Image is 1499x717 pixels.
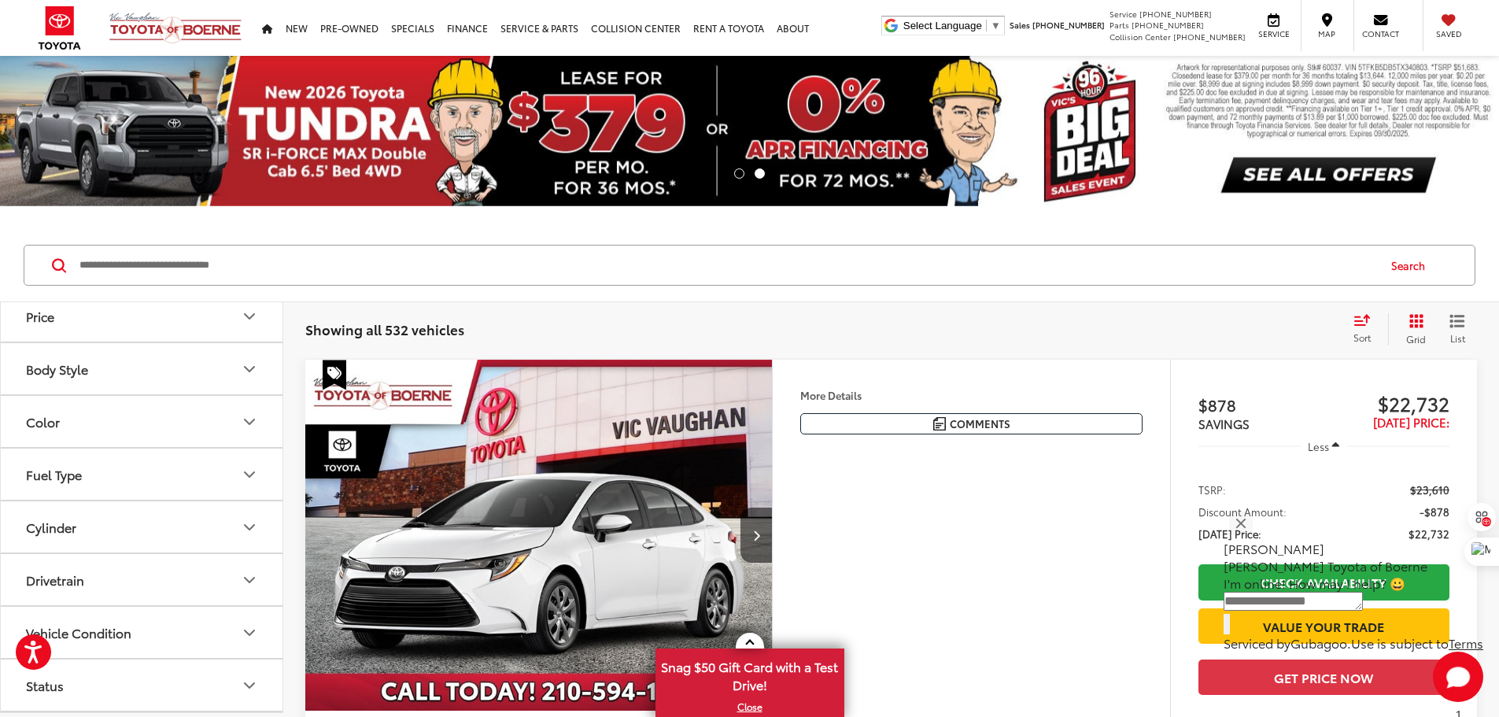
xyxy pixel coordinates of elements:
[323,360,346,390] span: Special
[1410,482,1449,497] span: $23,610
[1,660,284,711] button: StatusStatus
[305,360,773,711] div: 2025 Toyota Corolla LE 0
[240,412,259,431] div: Color
[26,678,64,693] div: Status
[1,290,284,342] button: PricePrice
[903,20,1001,31] a: Select Language​
[1309,28,1344,39] span: Map
[1373,413,1449,431] span: [DATE] Price:
[1420,504,1449,519] span: -$878
[1409,526,1449,541] span: $22,732
[1198,482,1226,497] span: TSRP:
[740,508,772,563] button: Next image
[933,417,946,431] img: Comments
[240,307,259,326] div: Price
[991,20,1001,31] span: ▼
[1010,19,1030,31] span: Sales
[1308,439,1329,453] span: Less
[1388,313,1438,345] button: Grid View
[1109,19,1129,31] span: Parts
[1198,393,1324,416] span: $878
[1346,313,1388,345] button: Select sort value
[26,625,131,640] div: Vehicle Condition
[1,501,284,553] button: CylinderCylinder
[800,413,1143,434] button: Comments
[1,396,284,447] button: ColorColor
[1173,31,1246,43] span: [PHONE_NUMBER]
[1132,19,1204,31] span: [PHONE_NUMBER]
[1198,608,1449,644] a: Value Your Trade
[986,20,987,31] span: ​
[1438,313,1477,345] button: List View
[657,650,843,698] span: Snag $50 Gift Card with a Test Drive!
[1256,28,1291,39] span: Service
[26,519,76,534] div: Cylinder
[26,572,84,587] div: Drivetrain
[1324,391,1449,415] span: $22,732
[26,361,88,376] div: Body Style
[305,360,773,711] img: 2025 Toyota Corolla LE
[109,12,242,44] img: Vic Vaughan Toyota of Boerne
[240,623,259,642] div: Vehicle Condition
[1032,19,1105,31] span: [PHONE_NUMBER]
[1301,432,1348,460] button: Less
[1433,652,1483,702] svg: Start Chat
[1362,28,1399,39] span: Contact
[1198,660,1449,695] button: Get Price Now
[240,571,259,589] div: Drivetrain
[1109,31,1171,43] span: Collision Center
[903,20,982,31] span: Select Language
[240,360,259,379] div: Body Style
[240,676,259,695] div: Status
[1109,8,1137,20] span: Service
[26,414,60,429] div: Color
[1,554,284,605] button: DrivetrainDrivetrain
[1198,526,1261,541] span: [DATE] Price:
[1431,28,1466,39] span: Saved
[1,343,284,394] button: Body StyleBody Style
[1198,504,1287,519] span: Discount Amount:
[26,309,54,323] div: Price
[1449,331,1465,345] span: List
[1433,652,1483,702] button: Toggle Chat Window
[1353,331,1371,344] span: Sort
[1,607,284,658] button: Vehicle ConditionVehicle Condition
[240,465,259,484] div: Fuel Type
[1198,564,1449,600] a: Check Availability
[78,246,1376,284] input: Search by Make, Model, or Keyword
[26,467,82,482] div: Fuel Type
[950,416,1010,431] span: Comments
[305,360,773,711] a: 2025 Toyota Corolla LE2025 Toyota Corolla LE2025 Toyota Corolla LE2025 Toyota Corolla LE
[1376,246,1448,285] button: Search
[305,320,464,338] span: Showing all 532 vehicles
[1406,332,1426,346] span: Grid
[1139,8,1212,20] span: [PHONE_NUMBER]
[800,390,1143,401] h4: More Details
[240,518,259,537] div: Cylinder
[1198,415,1250,432] span: SAVINGS
[1,449,284,500] button: Fuel TypeFuel Type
